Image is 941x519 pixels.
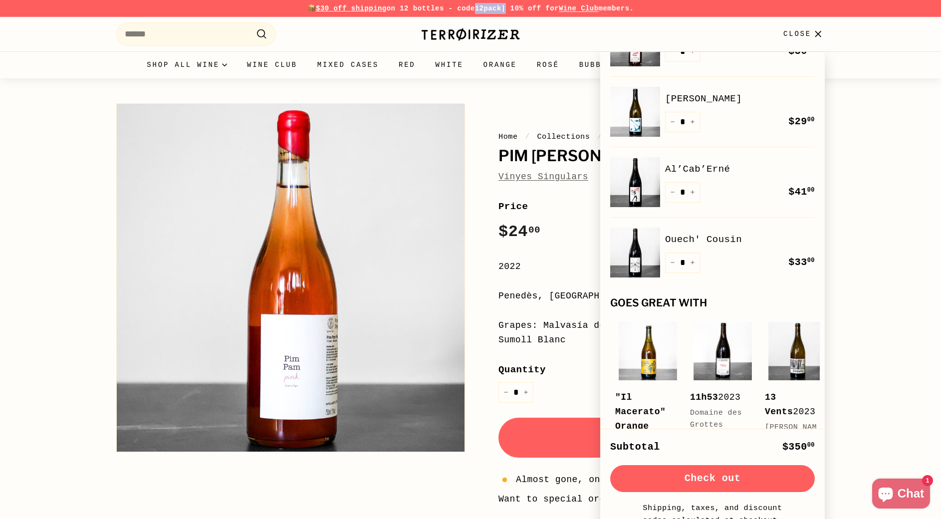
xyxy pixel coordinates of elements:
[498,289,825,303] div: Penedès, [GEOGRAPHIC_DATA]
[665,182,680,203] button: Reduce item quantity by one
[498,382,513,403] button: Reduce item quantity by one
[610,297,815,309] div: Goes great with
[116,3,825,14] p: 📦 on 12 bottles - code | 10% off for members.
[528,225,540,236] sup: 00
[665,91,815,106] a: [PERSON_NAME]
[498,362,825,377] label: Quantity
[527,51,569,78] a: Rosé
[498,223,540,241] span: $24
[498,199,825,214] label: Price
[690,407,745,431] div: Domaine des Grottes
[615,390,670,462] div: 2022
[559,4,599,12] a: Wine Club
[685,182,700,203] button: Increase item quantity by one
[788,186,815,198] span: $41
[389,51,426,78] a: Red
[473,51,527,78] a: Orange
[316,4,387,12] span: $30 off shipping
[498,318,825,347] div: Grapes: Malvasía de Sitges, Xarel-lo, Macabeo, Parellada, Sumoll Blanc
[665,253,680,273] button: Reduce item quantity by one
[765,422,820,446] div: [PERSON_NAME]
[685,41,700,62] button: Increase item quantity by one
[498,148,825,165] h1: Pim [PERSON_NAME] Pink
[498,172,588,182] a: Vinyes Singulars
[96,51,845,78] div: Primary
[498,382,533,403] input: quantity
[610,465,815,492] button: Check out
[765,390,820,419] div: 2023
[498,131,825,143] nav: breadcrumbs
[137,51,237,78] summary: Shop all wine
[237,51,307,78] a: Wine Club
[782,439,815,455] div: $350
[498,492,825,507] li: Want to special order this item?
[475,4,501,12] strong: 12pack
[518,382,533,403] button: Increase item quantity by one
[498,132,518,141] a: Home
[537,132,590,141] a: Collections
[615,319,680,505] a: "Il Macerato" Orange Ancestrale2022Folicello
[610,439,660,455] div: Subtotal
[783,28,811,39] span: Close
[807,257,815,264] sup: 00
[498,418,825,458] button: Add to cart
[610,228,660,277] img: Ouech' Cousin
[426,51,473,78] a: White
[610,157,660,207] img: Al’Cab’Erné
[807,187,815,194] sup: 00
[665,232,815,247] a: Ouech' Cousin
[610,87,660,137] img: Weiss
[869,479,933,511] inbox-online-store-chat: Shopify online store chat
[765,319,830,474] a: 13 Vents2023[PERSON_NAME]
[307,51,389,78] a: Mixed Cases
[522,132,532,141] span: /
[765,392,793,417] b: 13 Vents
[690,392,718,402] b: 11h53
[498,259,825,274] div: 2022
[807,116,815,123] sup: 00
[569,51,628,78] a: Bubbles
[685,112,700,132] button: Increase item quantity by one
[788,257,815,268] span: $33
[685,253,700,273] button: Increase item quantity by one
[690,319,755,460] a: 11h532023Domaine des Grottes
[615,392,666,460] b: "Il Macerato" Orange Ancestrale
[665,162,815,177] a: Al’Cab’Erné
[516,473,651,487] span: Almost gone, only 2 left
[690,390,745,405] div: 2023
[788,116,815,127] span: $29
[665,112,680,132] button: Reduce item quantity by one
[777,19,831,49] button: Close
[665,41,680,62] button: Reduce item quantity by one
[807,442,815,449] sup: 00
[595,132,605,141] span: /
